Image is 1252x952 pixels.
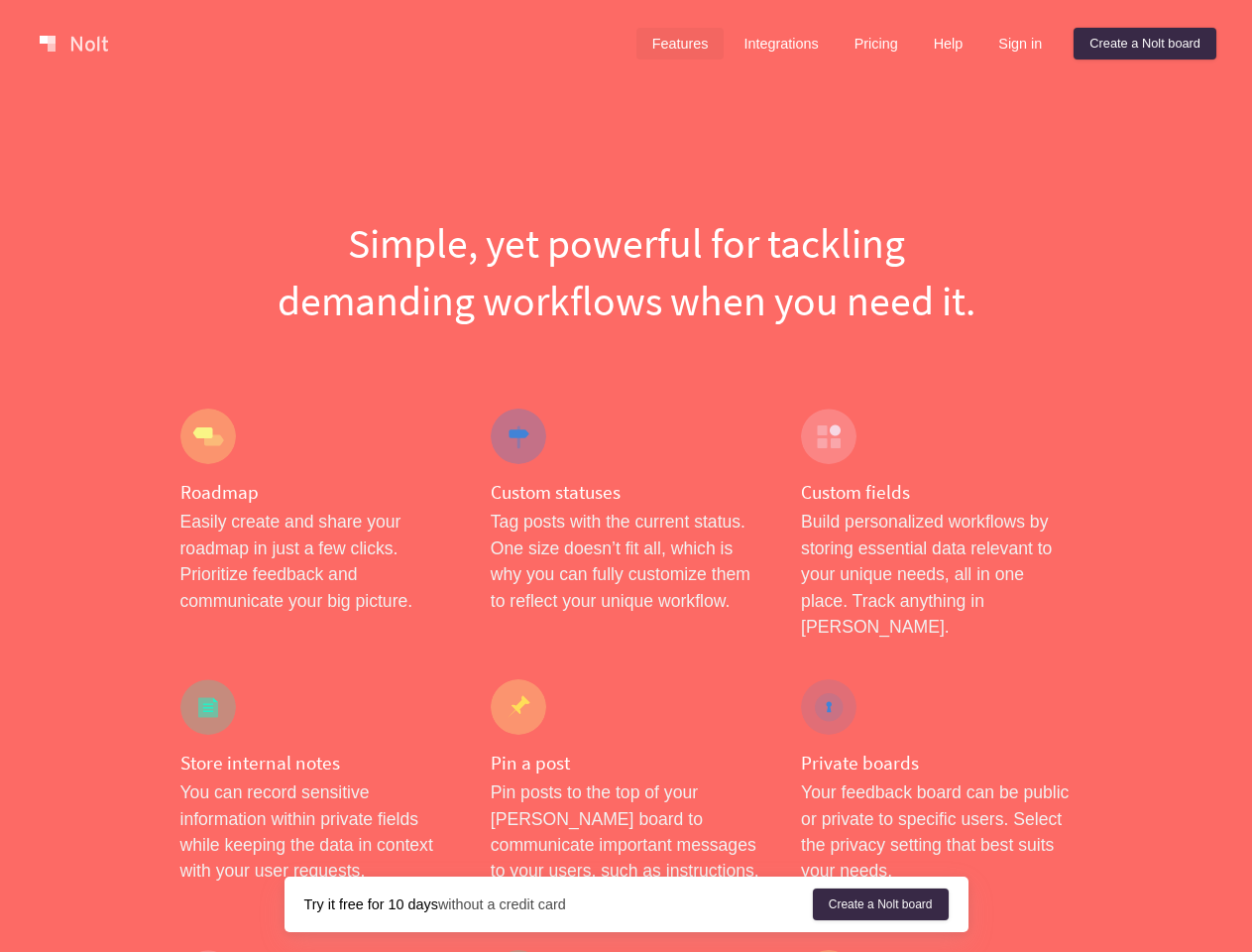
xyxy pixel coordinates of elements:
[491,751,761,775] h4: Pin a post
[491,480,761,505] h4: Custom statuses
[1074,28,1216,59] a: Create a Nolt board
[801,480,1072,505] h4: Custom fields
[982,28,1058,59] a: Sign in
[813,889,949,920] a: Create a Nolt board
[491,779,761,910] p: Pin posts to the top of your [PERSON_NAME] board to communicate important messages to your users,...
[918,28,979,59] a: Help
[180,480,451,505] h4: Roadmap
[839,28,914,59] a: Pricing
[728,28,834,59] a: Integrations
[180,509,451,614] p: Easily create and share your roadmap in just a few clicks. Prioritize feedback and communicate yo...
[801,509,1072,640] p: Build personalized workflows by storing essential data relevant to your unique needs, all in one ...
[180,779,451,885] p: You can record sensitive information within private fields while keeping the data in context with...
[180,751,451,775] h4: Store internal notes
[304,894,813,914] div: without a credit card
[801,751,1072,775] h4: Private boards
[304,896,438,912] strong: Try it free for 10 days
[491,509,761,614] p: Tag posts with the current status. One size doesn’t fit all, which is why you can fully customize...
[636,28,725,59] a: Features
[801,779,1072,885] p: Your feedback board can be public or private to specific users. Select the privacy setting that b...
[180,214,1073,329] h1: Simple, yet powerful for tackling demanding workflows when you need it.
